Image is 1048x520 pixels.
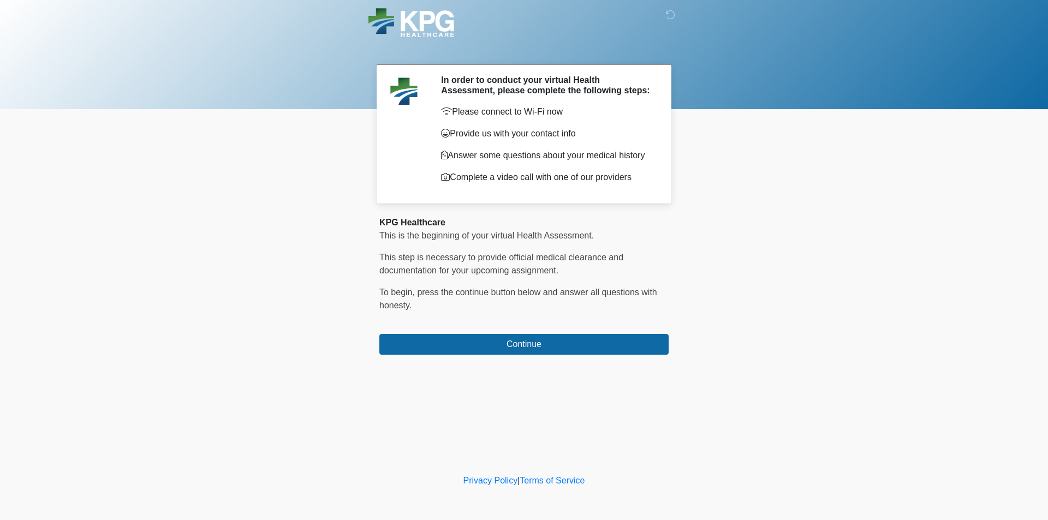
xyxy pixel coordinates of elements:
img: Agent Avatar [388,75,420,107]
button: Continue [379,334,669,355]
span: This step is necessary to provide official medical clearance and documentation for your upcoming ... [379,253,623,275]
img: KPG Healthcare Logo [368,8,454,37]
p: Please connect to Wi-Fi now [441,105,652,118]
h1: ‎ ‎ ‎ [371,39,677,59]
p: Provide us with your contact info [441,127,652,140]
span: This is the beginning of your virtual Health Assessment. [379,231,594,240]
a: Terms of Service [520,476,585,485]
a: | [517,476,520,485]
p: Answer some questions about your medical history [441,149,652,162]
a: Privacy Policy [463,476,518,485]
div: KPG Healthcare [379,216,669,229]
h2: In order to conduct your virtual Health Assessment, please complete the following steps: [441,75,652,95]
p: Complete a video call with one of our providers [441,171,652,184]
span: To begin, ﻿﻿﻿﻿﻿﻿﻿﻿﻿﻿﻿﻿﻿﻿﻿﻿﻿press the continue button below and answer all questions with honesty. [379,288,657,310]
